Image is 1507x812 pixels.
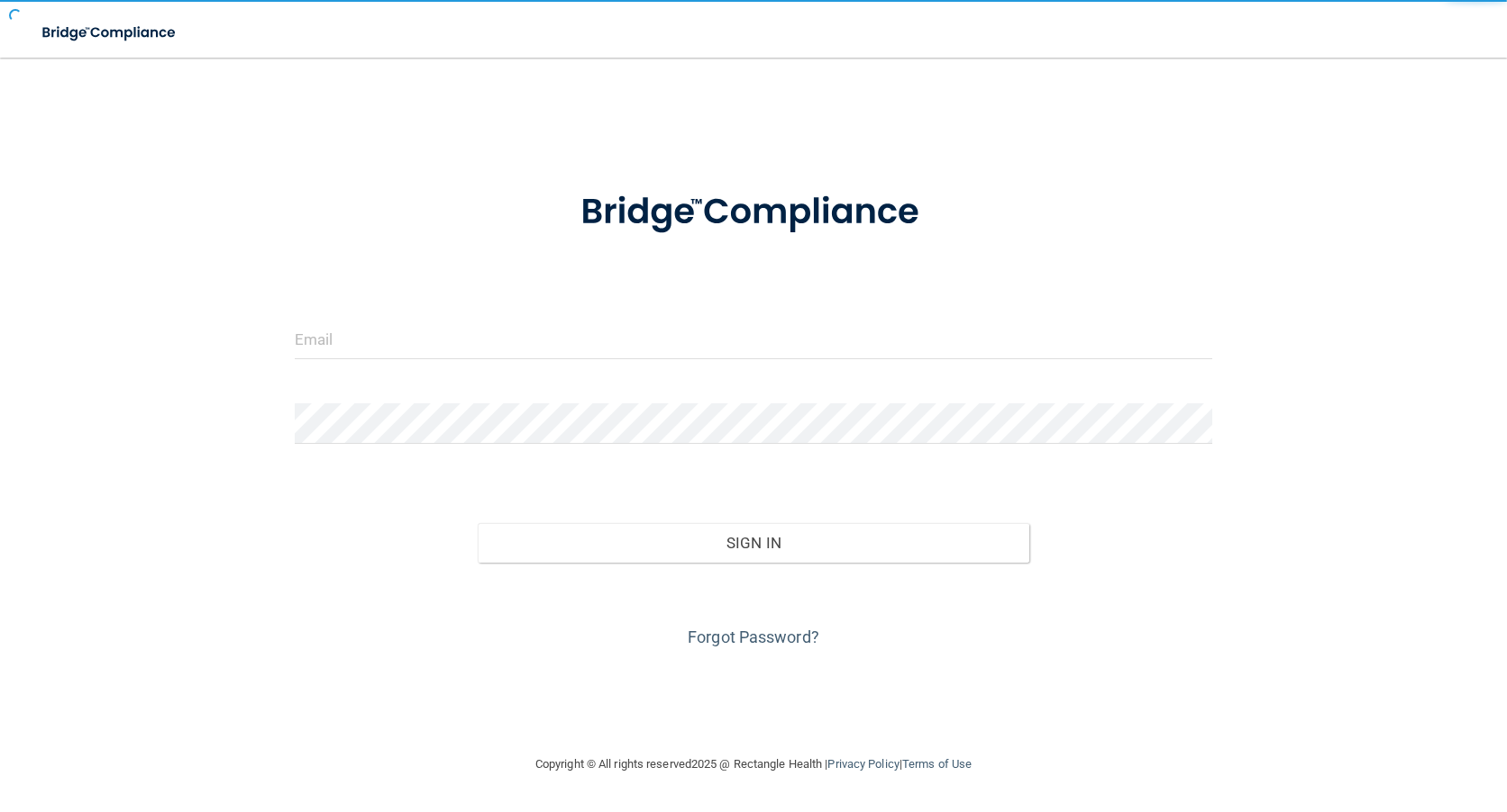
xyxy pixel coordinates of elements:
[295,319,1213,359] input: Email
[425,735,1082,793] div: Copyright © All rights reserved 2025 @ Rectangle Health | |
[827,757,899,771] a: Privacy Policy
[27,14,193,51] img: bridge_compliance_login_screen.278c3ca4.svg
[478,523,1028,563] button: Sign In
[688,627,819,646] a: Forgot Password?
[902,757,972,771] a: Terms of Use
[543,166,964,259] img: bridge_compliance_login_screen.278c3ca4.svg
